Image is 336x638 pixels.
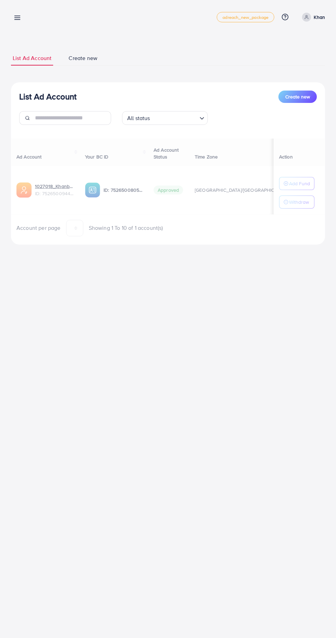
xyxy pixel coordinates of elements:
input: Search for option [152,112,197,123]
a: Khan [299,13,325,22]
span: All status [126,113,152,123]
a: adreach_new_package [217,12,274,22]
span: Create new [285,93,310,100]
span: adreach_new_package [223,15,268,20]
h3: List Ad Account [19,92,76,102]
span: Create new [69,54,97,62]
button: Create new [278,91,317,103]
div: Search for option [122,111,208,125]
span: List Ad Account [13,54,51,62]
p: Khan [314,13,325,21]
